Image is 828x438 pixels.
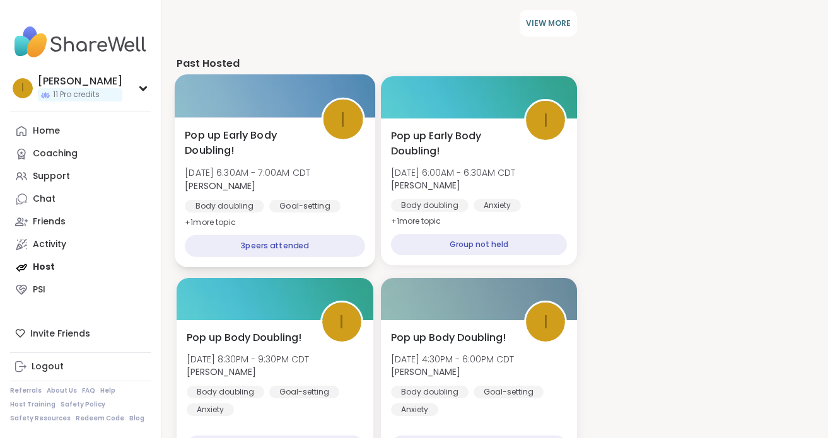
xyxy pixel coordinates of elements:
[391,386,469,398] div: Body doubling
[391,353,514,366] span: [DATE] 4:30PM - 6:00PM CDT
[21,80,24,96] span: I
[520,10,577,37] button: VIEW MORE
[10,210,151,233] a: Friends
[474,199,521,212] div: Anxiety
[391,366,460,378] b: [PERSON_NAME]
[33,125,60,137] div: Home
[10,233,151,256] a: Activity
[10,414,71,423] a: Safety Resources
[10,20,151,64] img: ShareWell Nav Logo
[177,57,577,71] h4: Past Hosted
[10,386,42,395] a: Referrals
[391,199,469,212] div: Body doubling
[526,18,571,28] span: VIEW MORE
[185,166,310,178] span: [DATE] 6:30AM - 7:00AM CDT
[474,386,544,398] div: Goal-setting
[185,179,255,192] b: [PERSON_NAME]
[10,142,151,165] a: Coaching
[10,322,151,345] div: Invite Friends
[10,188,151,210] a: Chat
[10,165,151,188] a: Support
[391,330,506,345] span: Pop up Body Doubling!
[187,403,234,416] div: Anxiety
[185,235,364,257] div: 3 peers attended
[33,193,55,205] div: Chat
[391,129,511,159] span: Pop up Early Body Doubling!
[187,386,264,398] div: Body doubling
[10,279,151,301] a: PSI
[391,403,438,416] div: Anxiety
[129,414,144,423] a: Blog
[47,386,77,395] a: About Us
[185,127,306,158] span: Pop up Early Body Doubling!
[187,353,309,366] span: [DATE] 8:30PM - 9:30PM CDT
[33,170,70,183] div: Support
[61,400,105,409] a: Safety Policy
[10,400,55,409] a: Host Training
[33,216,66,228] div: Friends
[100,386,115,395] a: Help
[187,366,256,378] b: [PERSON_NAME]
[391,166,515,179] span: [DATE] 6:00AM - 6:30AM CDT
[187,330,301,345] span: Pop up Body Doubling!
[33,147,78,160] div: Coaching
[185,200,264,212] div: Body doubling
[10,120,151,142] a: Home
[76,414,124,423] a: Redeem Code
[391,234,568,255] div: Group not held
[341,104,345,134] span: I
[32,360,64,373] div: Logout
[544,105,548,135] span: I
[82,386,95,395] a: FAQ
[269,200,341,212] div: Goal-setting
[38,74,122,88] div: [PERSON_NAME]
[269,386,339,398] div: Goal-setting
[339,307,344,337] span: I
[10,355,151,378] a: Logout
[33,284,45,296] div: PSI
[544,307,548,337] span: I
[53,89,100,100] span: 11 Pro credits
[391,179,460,192] b: [PERSON_NAME]
[33,238,66,251] div: Activity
